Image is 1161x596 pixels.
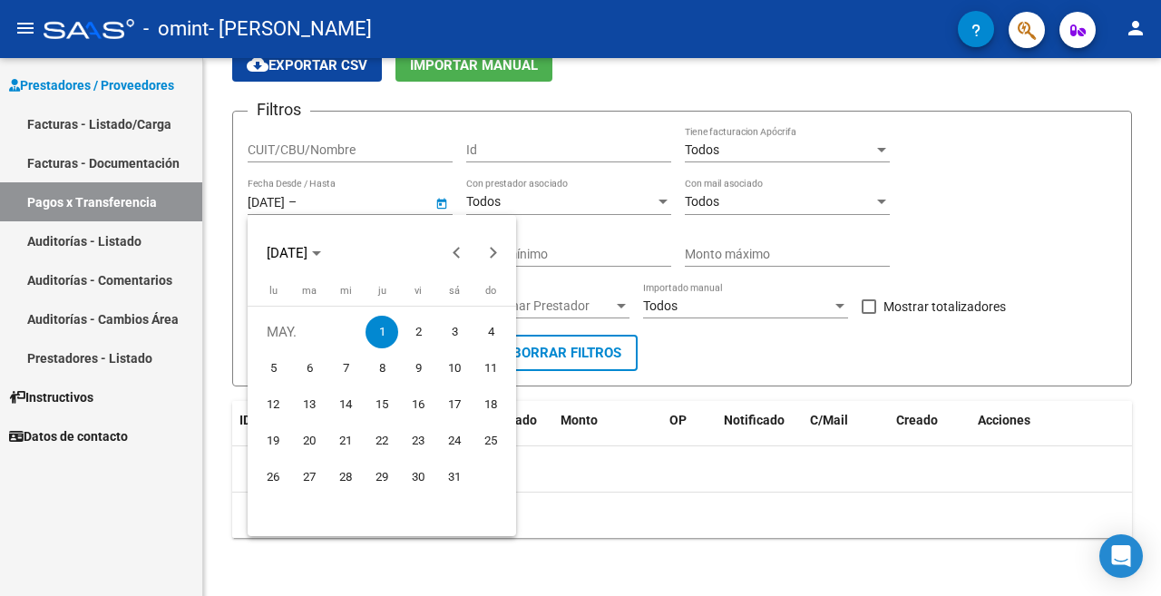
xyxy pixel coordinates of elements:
button: 3 de mayo de 2025 [436,314,473,350]
span: 11 [474,352,507,385]
span: mi [340,285,352,297]
span: 30 [402,461,434,493]
span: 31 [438,461,471,493]
span: 28 [329,461,362,493]
button: 21 de mayo de 2025 [327,423,364,459]
span: 12 [257,388,289,421]
span: 18 [474,388,507,421]
td: MAY. [255,314,364,350]
span: vi [415,285,422,297]
span: 23 [402,425,434,457]
span: sá [449,285,460,297]
button: 18 de mayo de 2025 [473,386,509,423]
span: 19 [257,425,289,457]
button: 24 de mayo de 2025 [436,423,473,459]
button: Previous month [439,235,475,271]
button: 23 de mayo de 2025 [400,423,436,459]
button: 13 de mayo de 2025 [291,386,327,423]
button: 26 de mayo de 2025 [255,459,291,495]
span: 2 [402,316,434,348]
span: 8 [366,352,398,385]
span: 27 [293,461,326,493]
button: 8 de mayo de 2025 [364,350,400,386]
span: 26 [257,461,289,493]
span: 15 [366,388,398,421]
button: 4 de mayo de 2025 [473,314,509,350]
span: do [485,285,496,297]
button: 16 de mayo de 2025 [400,386,436,423]
div: Open Intercom Messenger [1099,534,1143,578]
span: 9 [402,352,434,385]
button: 22 de mayo de 2025 [364,423,400,459]
button: 19 de mayo de 2025 [255,423,291,459]
button: 12 de mayo de 2025 [255,386,291,423]
button: Next month [475,235,512,271]
span: 20 [293,425,326,457]
span: 5 [257,352,289,385]
button: 9 de mayo de 2025 [400,350,436,386]
span: 10 [438,352,471,385]
span: 3 [438,316,471,348]
button: 1 de mayo de 2025 [364,314,400,350]
span: [DATE] [267,245,307,261]
span: 17 [438,388,471,421]
span: 22 [366,425,398,457]
button: 10 de mayo de 2025 [436,350,473,386]
button: 6 de mayo de 2025 [291,350,327,386]
button: 27 de mayo de 2025 [291,459,327,495]
button: 11 de mayo de 2025 [473,350,509,386]
span: 16 [402,388,434,421]
button: 30 de mayo de 2025 [400,459,436,495]
span: ju [378,285,386,297]
span: 13 [293,388,326,421]
button: 7 de mayo de 2025 [327,350,364,386]
span: 6 [293,352,326,385]
span: 24 [438,425,471,457]
button: 15 de mayo de 2025 [364,386,400,423]
span: 4 [474,316,507,348]
button: 25 de mayo de 2025 [473,423,509,459]
button: 29 de mayo de 2025 [364,459,400,495]
button: Choose month and year [259,237,328,269]
button: 20 de mayo de 2025 [291,423,327,459]
span: ma [302,285,317,297]
button: 28 de mayo de 2025 [327,459,364,495]
span: 7 [329,352,362,385]
span: 25 [474,425,507,457]
button: 17 de mayo de 2025 [436,386,473,423]
span: 29 [366,461,398,493]
button: 5 de mayo de 2025 [255,350,291,386]
button: 31 de mayo de 2025 [436,459,473,495]
span: 1 [366,316,398,348]
span: 21 [329,425,362,457]
span: lu [269,285,278,297]
span: 14 [329,388,362,421]
button: 2 de mayo de 2025 [400,314,436,350]
button: 14 de mayo de 2025 [327,386,364,423]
